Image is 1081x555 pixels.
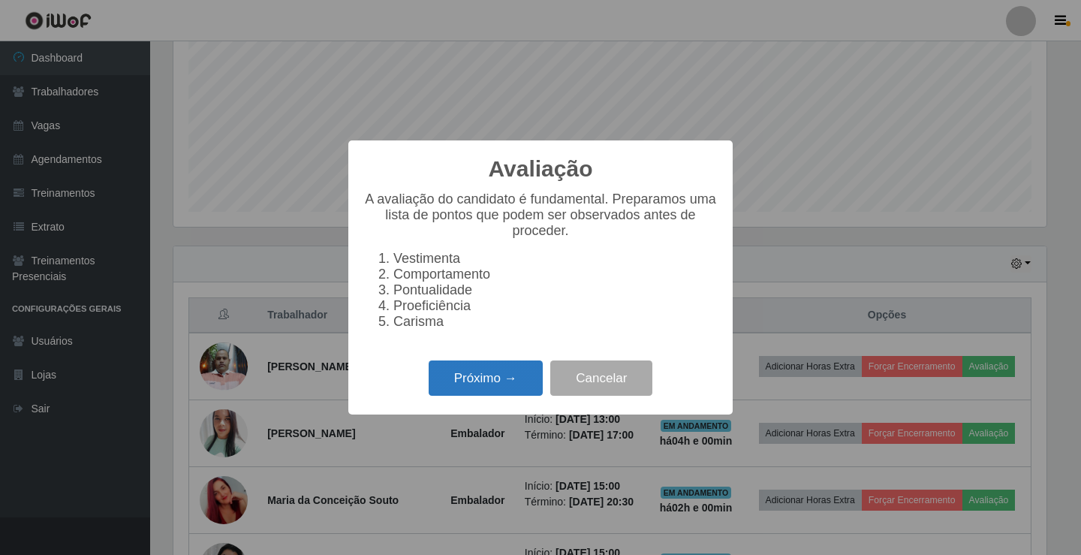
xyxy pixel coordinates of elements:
h2: Avaliação [489,155,593,182]
li: Proeficiência [393,298,718,314]
button: Próximo → [429,360,543,396]
li: Comportamento [393,267,718,282]
li: Carisma [393,314,718,330]
p: A avaliação do candidato é fundamental. Preparamos uma lista de pontos que podem ser observados a... [363,192,718,239]
button: Cancelar [550,360,652,396]
li: Vestimenta [393,251,718,267]
li: Pontualidade [393,282,718,298]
